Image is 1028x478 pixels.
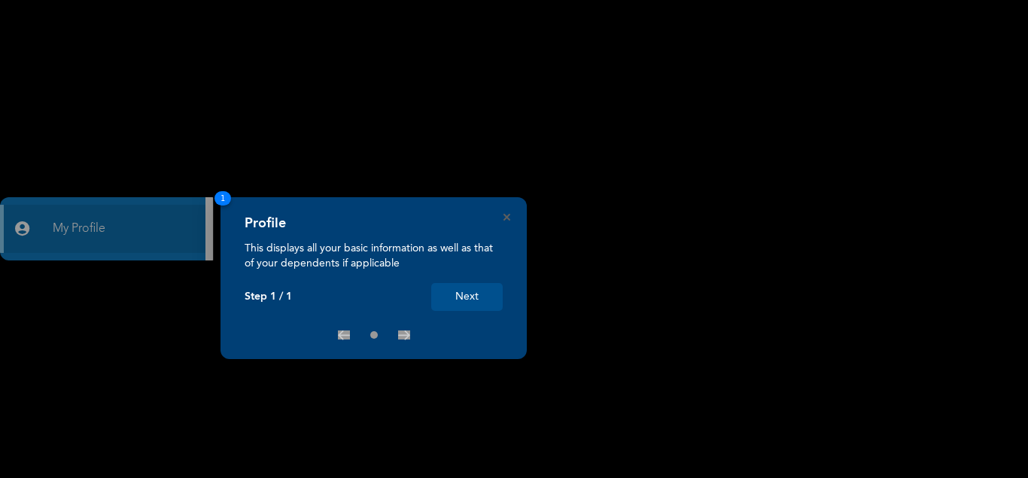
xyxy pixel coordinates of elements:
h4: Profile [245,215,286,232]
p: Step 1 / 1 [245,291,292,303]
button: Next [431,283,503,311]
span: 1 [214,191,231,206]
p: This displays all your basic information as well as that of your dependents if applicable [245,241,503,271]
button: Close [503,214,510,221]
